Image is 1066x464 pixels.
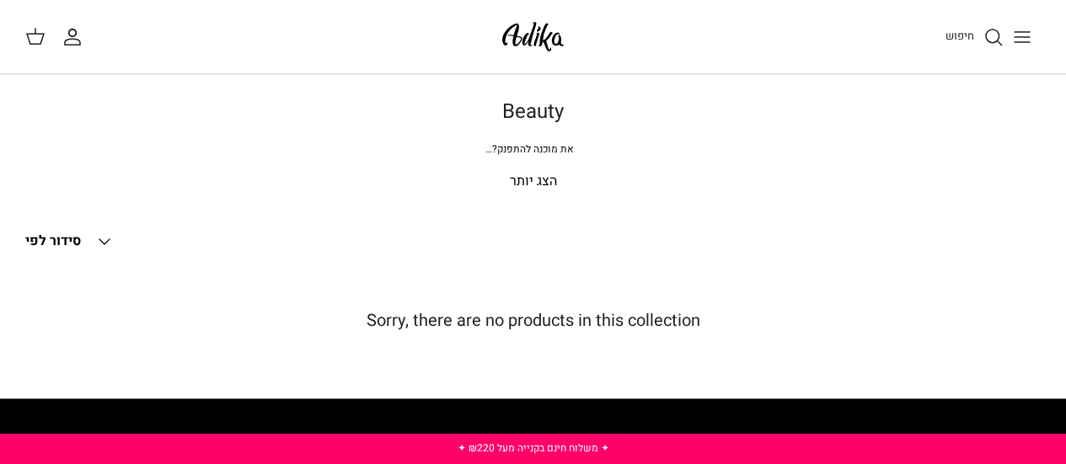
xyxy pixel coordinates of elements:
img: Adika IL [497,17,569,56]
a: ✦ משלוח חינם בקנייה מעל ₪220 ✦ [458,440,609,456]
a: החשבון שלי [62,27,89,47]
a: חיפוש [945,27,1004,47]
h5: Sorry, there are no products in this collection [25,311,1041,331]
button: Toggle menu [1004,19,1041,56]
span: את מוכנה להתפנק? [485,141,574,157]
span: סידור לפי [25,231,81,251]
span: חיפוש [945,28,974,44]
p: הצג יותר [25,171,1041,193]
h1: Beauty [25,100,1041,125]
button: סידור לפי [25,223,115,260]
